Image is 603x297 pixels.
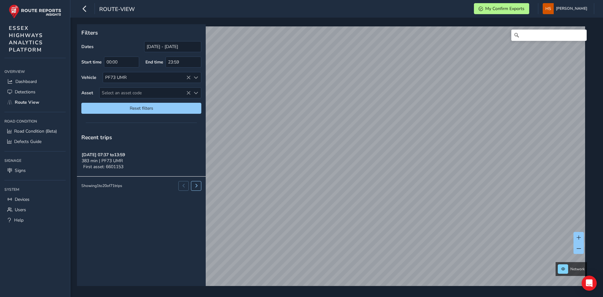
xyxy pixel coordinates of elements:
[81,44,94,50] label: Dates
[543,3,589,14] button: [PERSON_NAME]
[15,207,26,213] span: Users
[15,196,30,202] span: Devices
[9,25,43,53] span: ESSEX HIGHWAYS ANALYTICS PLATFORM
[86,105,197,111] span: Reset filters
[4,97,66,107] a: Route View
[14,139,41,145] span: Defects Guide
[543,3,554,14] img: diamond-layout
[570,267,585,272] span: Network
[9,4,61,19] img: rr logo
[103,72,191,83] div: PF73 UMR
[15,89,35,95] span: Detections
[99,5,135,14] span: route-view
[81,103,201,114] button: Reset filters
[81,90,93,96] label: Asset
[15,99,39,105] span: Route View
[14,128,57,134] span: Road Condition (Beta)
[191,88,201,98] div: Select an asset code
[15,79,37,85] span: Dashboard
[145,59,163,65] label: End time
[81,29,201,37] p: Filters
[4,185,66,194] div: System
[4,156,66,165] div: Signage
[511,30,587,41] input: Search
[81,183,122,188] div: Showing 1 to 20 of 71 trips
[4,194,66,205] a: Devices
[77,146,206,176] button: [DATE] 07:37 to13:59383 min | PF73 UMRFirst asset: 6601153
[4,76,66,87] a: Dashboard
[4,87,66,97] a: Detections
[4,165,66,176] a: Signs
[81,74,96,80] label: Vehicle
[4,215,66,225] a: Help
[4,205,66,215] a: Users
[4,67,66,76] div: Overview
[582,276,597,291] div: Open Intercom Messenger
[100,88,191,98] span: Select an asset code
[15,168,26,173] span: Signs
[4,136,66,147] a: Defects Guide
[4,126,66,136] a: Road Condition (Beta)
[81,134,112,141] span: Recent trips
[556,3,587,14] span: [PERSON_NAME]
[485,6,524,12] span: My Confirm Exports
[82,158,123,164] span: 383 min | PF73 UMR
[474,3,529,14] button: My Confirm Exports
[4,117,66,126] div: Road Condition
[79,26,585,293] canvas: Map
[82,152,125,158] strong: [DATE] 07:37 to 13:59
[14,217,24,223] span: Help
[83,164,123,170] span: First asset: 6601153
[81,59,102,65] label: Start time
